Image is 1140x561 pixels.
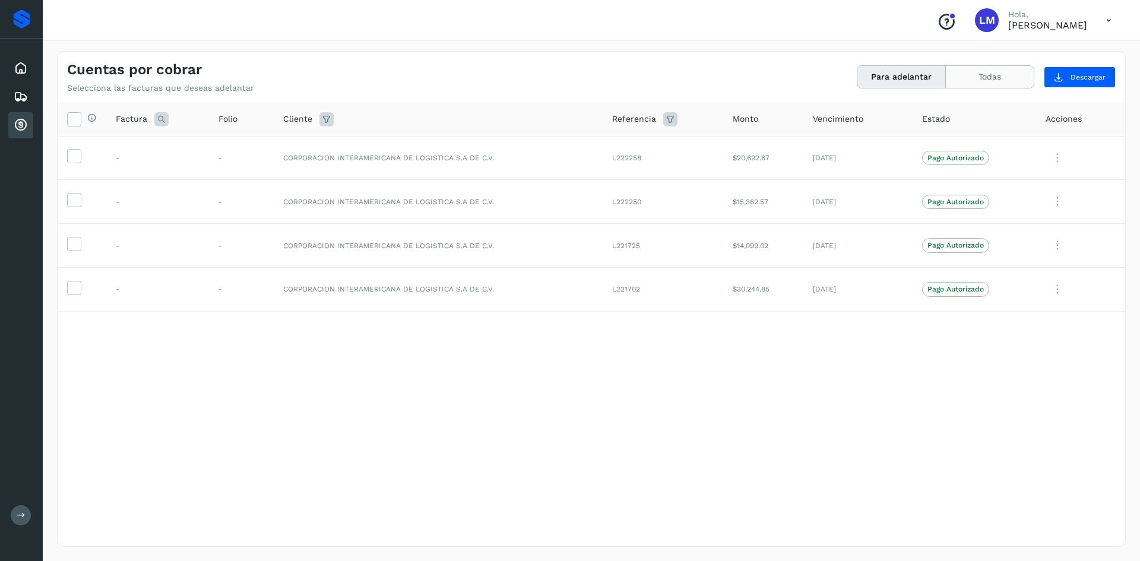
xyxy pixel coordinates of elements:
[274,180,603,224] td: CORPORACION INTERAMERICANA DE LOGISTICA S.A DE C.V.
[209,224,274,268] td: -
[927,285,984,293] p: Pago Autorizado
[209,180,274,224] td: -
[733,113,758,125] span: Monto
[803,180,913,224] td: [DATE]
[1044,66,1116,88] button: Descargar
[274,136,603,180] td: CORPORACION INTERAMERICANA DE LOGISTICA S.A DE C.V.
[67,83,254,93] p: Selecciona las facturas que deseas adelantar
[1046,113,1082,125] span: Acciones
[8,112,33,138] div: Cuentas por cobrar
[1008,9,1087,20] p: Hola,
[723,180,803,224] td: $15,362.57
[723,224,803,268] td: $14,099.02
[813,113,863,125] span: Vencimiento
[274,224,603,268] td: CORPORACION INTERAMERICANA DE LOGISTICA S.A DE C.V.
[927,198,984,206] p: Pago Autorizado
[803,224,913,268] td: [DATE]
[803,267,913,311] td: [DATE]
[1071,72,1106,83] span: Descargar
[603,267,723,311] td: L221702
[106,224,209,268] td: -
[803,136,913,180] td: [DATE]
[67,61,202,78] h4: Cuentas por cobrar
[723,267,803,311] td: $30,244.85
[8,84,33,110] div: Embarques
[106,267,209,311] td: -
[106,136,209,180] td: -
[857,66,946,88] button: Para adelantar
[603,180,723,224] td: L222250
[603,136,723,180] td: L222258
[927,154,984,162] p: Pago Autorizado
[603,224,723,268] td: L221725
[946,66,1034,88] button: Todas
[922,113,950,125] span: Estado
[612,113,656,125] span: Referencia
[218,113,237,125] span: Folio
[283,113,312,125] span: Cliente
[106,180,209,224] td: -
[927,241,984,249] p: Pago Autorizado
[1008,20,1087,31] p: Lilia Mercado Morales
[723,136,803,180] td: $20,692.67
[274,267,603,311] td: CORPORACION INTERAMERICANA DE LOGISTICA S.A DE C.V.
[8,55,33,81] div: Inicio
[209,136,274,180] td: -
[209,267,274,311] td: -
[116,113,147,125] span: Factura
